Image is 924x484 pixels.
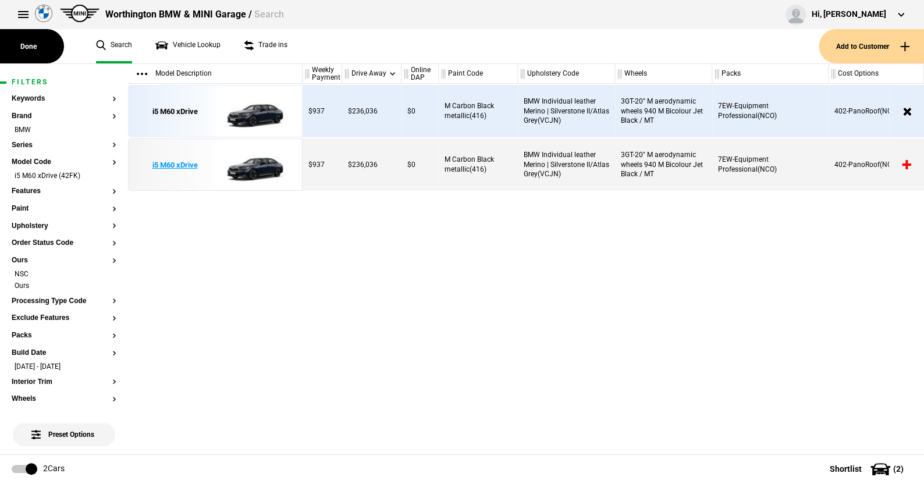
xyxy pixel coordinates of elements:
div: Weekly Payment [303,64,342,84]
a: i5 M60 xDrive [134,139,215,191]
button: Brand [12,112,116,120]
li: i5 M60 xDrive (42FK) [12,171,116,183]
div: Upholstery Code [518,64,614,84]
li: NSC [12,269,116,281]
span: ( 2 ) [893,465,904,473]
a: i5 M60 xDrive [134,86,215,138]
section: Wheels [12,395,116,412]
button: Wheels [12,395,116,403]
button: Processing Type Code [12,297,116,305]
button: Order Status Code [12,239,116,247]
div: Online DAP [401,64,438,84]
img: cosySec [215,86,296,138]
section: Keywords [12,95,116,112]
section: Order Status Code [12,239,116,257]
div: Drive Away [342,64,401,84]
span: Shortlist [830,465,862,473]
span: Search [254,9,283,20]
button: Shortlist(2) [812,454,924,483]
section: Model Codei5 M60 xDrive (42FK) [12,158,116,187]
div: Worthington BMW & MINI Garage / [105,8,283,21]
div: Packs [712,64,828,84]
button: Paint [12,205,116,213]
div: $236,036 [342,138,401,191]
button: Keywords [12,95,116,103]
div: $937 [303,85,342,137]
button: Interior Trim [12,378,116,386]
div: 7EW-Equipment Professional(NCO) [712,138,829,191]
div: i5 M60 xDrive [152,106,198,117]
div: BMW Individual leather Merino | Silverstone II/Atlas Grey(VCJN) [518,85,615,137]
div: $937 [303,138,342,191]
div: M Carbon Black metallic(416) [439,85,518,137]
div: BMW Individual leather Merino | Silverstone II/Atlas Grey(VCJN) [518,138,615,191]
img: cosySec [215,139,296,191]
button: Series [12,141,116,150]
section: Interior Trim [12,378,116,396]
div: 7EW-Equipment Professional(NCO) [712,85,829,137]
li: [DATE] - [DATE] [12,362,116,373]
section: Packs [12,332,116,349]
section: Features [12,187,116,205]
section: Series [12,141,116,159]
h1: Filters [12,79,116,86]
button: Model Code [12,158,116,166]
div: $236,036 [342,85,401,137]
div: Wheels [615,64,712,84]
button: Exclude Features [12,314,116,322]
a: Search [96,29,132,63]
div: Hi, [PERSON_NAME] [812,9,886,20]
button: Build Date [12,349,116,357]
section: Build Date[DATE] - [DATE] [12,349,116,378]
button: Ours [12,257,116,265]
section: Exclude Features [12,314,116,332]
div: M Carbon Black metallic(416) [439,138,518,191]
a: Trade ins [244,29,287,63]
div: 2 Cars [43,463,65,475]
div: i5 M60 xDrive [152,160,198,170]
span: Preset Options [34,416,94,439]
section: Processing Type Code [12,297,116,315]
div: $0 [401,138,439,191]
div: Paint Code [439,64,517,84]
a: Vehicle Lookup [155,29,221,63]
img: mini.png [60,5,99,22]
div: 3GT-20" M aerodynamic wheels 940 M Bicolour Jet Black / MT [615,85,712,137]
div: $0 [401,85,439,137]
div: 3GT-20" M aerodynamic wheels 940 M Bicolour Jet Black / MT [615,138,712,191]
div: 402-PanoRoof(NCO) [829,138,923,191]
section: OursNSCOurs [12,257,116,297]
button: Add to Customer [819,29,924,63]
button: Packs [12,332,116,340]
img: bmw.png [35,5,52,22]
button: Upholstery [12,222,116,230]
section: Paint [12,205,116,222]
li: BMW [12,125,116,137]
li: Ours [12,281,116,293]
div: Model Description [128,64,302,84]
section: BrandBMW [12,112,116,141]
button: Features [12,187,116,195]
div: Cost Options [829,64,923,84]
div: 402-PanoRoof(NCO) [829,85,923,137]
section: Upholstery [12,222,116,240]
